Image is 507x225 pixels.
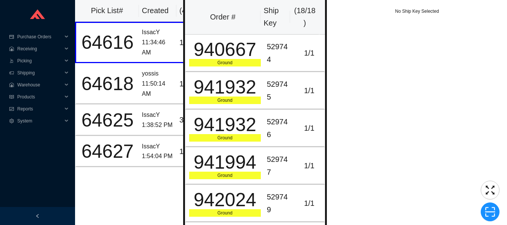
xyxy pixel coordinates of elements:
[17,91,62,103] span: Products
[17,103,62,115] span: Reports
[17,115,62,127] span: System
[9,107,14,111] span: fund
[267,191,292,216] div: 529749
[179,36,202,49] div: 18 / 20
[9,95,14,99] span: read
[142,151,173,162] div: 1:54:04 PM
[179,5,203,17] div: ( 4 )
[189,209,261,217] div: Ground
[481,184,499,196] span: fullscreen
[79,142,136,161] div: 64627
[189,40,261,59] div: 940667
[17,55,62,67] span: Picking
[35,214,40,218] span: left
[9,119,14,123] span: setting
[293,5,316,30] div: ( 18 / 18 )
[142,38,173,57] div: 11:34:46 AM
[179,145,202,158] div: 10 / 10
[17,79,62,91] span: Warehouse
[17,67,62,79] span: Shipping
[189,134,261,142] div: Ground
[189,190,261,209] div: 942024
[142,120,173,130] div: 1:38:52 PM
[481,202,499,221] button: scan
[189,172,261,179] div: Ground
[267,78,292,103] div: 529745
[79,33,136,52] div: 64616
[179,114,202,126] div: 34 / 34
[79,74,136,93] div: 64618
[267,116,292,141] div: 529746
[9,35,14,39] span: credit-card
[298,47,321,59] div: 1 / 1
[189,97,261,104] div: Ground
[189,78,261,97] div: 941932
[142,69,173,79] div: yossis
[267,153,292,178] div: 529747
[189,153,261,172] div: 941994
[142,142,173,152] div: IssacY
[481,181,499,199] button: fullscreen
[298,197,321,210] div: 1 / 1
[189,115,261,134] div: 941932
[79,111,136,130] div: 64625
[142,27,173,38] div: IssacY
[189,59,261,66] div: Ground
[327,8,507,15] div: No Ship Key Selected
[142,79,173,99] div: 11:50:14 AM
[179,78,202,90] div: 1 / 1
[17,31,62,43] span: Purchase Orders
[298,85,321,97] div: 1 / 1
[481,206,499,217] span: scan
[142,110,173,120] div: IssacY
[298,160,321,172] div: 1 / 1
[298,122,321,134] div: 1 / 1
[267,41,292,66] div: 529744
[17,43,62,55] span: Receiving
